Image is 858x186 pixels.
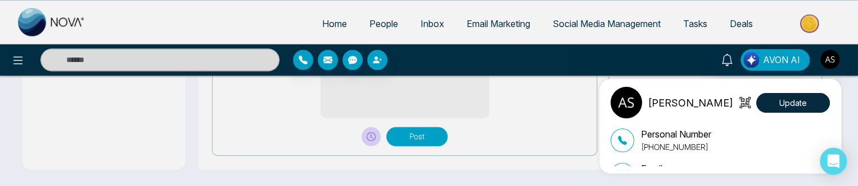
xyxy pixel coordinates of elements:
[641,162,769,175] p: Email
[648,95,733,110] p: [PERSON_NAME]
[756,93,830,113] button: Update
[641,141,711,153] p: [PHONE_NUMBER]
[820,148,847,175] div: Open Intercom Messenger
[641,127,711,141] p: Personal Number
